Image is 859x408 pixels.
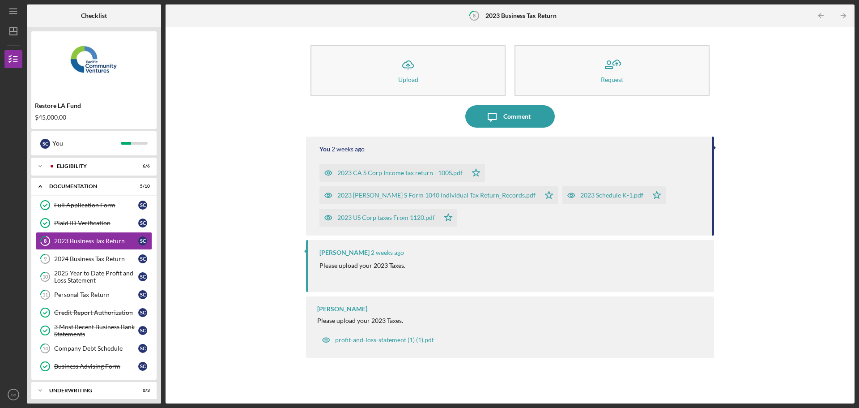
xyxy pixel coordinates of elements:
[138,272,147,281] div: S c
[317,317,403,324] div: Please upload your 2023 Taxes.
[503,105,531,128] div: Comment
[54,219,138,227] div: Plaid ID Verification
[54,345,138,352] div: Company Debt Schedule
[35,114,153,121] div: $45,000.00
[485,12,557,19] b: 2023 Business Tax Return
[138,362,147,371] div: S c
[54,270,138,284] div: 2025 Year to Date Profit and Loss Statement
[319,164,485,182] button: 2023 CA S Corp Income tax return - 100S.pdf
[337,192,536,199] div: 2023 [PERSON_NAME] S Form 1040 Individual Tax Return_Records.pdf
[335,336,434,344] div: profit-and-loss-statement (1) (1).pdf
[36,304,152,322] a: Credit Report AuthorizationSc
[43,274,48,280] tspan: 10
[138,308,147,317] div: S c
[36,268,152,286] a: 102025 Year to Date Profit and Loss StatementSc
[601,76,623,83] div: Request
[319,146,330,153] div: You
[4,386,22,404] button: Sc
[36,214,152,232] a: Plaid ID VerificationSc
[54,291,138,298] div: Personal Tax Return
[319,262,405,269] span: Please upload your 2023 Taxes.
[43,346,48,352] tspan: 14
[81,12,107,19] b: Checklist
[319,186,558,204] button: 2023 [PERSON_NAME] S Form 1040 Individual Tax Return_Records.pdf
[44,256,47,262] tspan: 9
[36,196,152,214] a: Full Application FormSc
[36,286,152,304] a: 11Personal Tax ReturnSc
[138,236,147,245] div: S c
[134,163,150,169] div: 6 / 6
[138,344,147,353] div: S c
[138,326,147,335] div: S c
[134,388,150,393] div: 0 / 3
[35,102,153,109] div: Restore LA Fund
[371,249,404,256] time: 2025-09-16 20:05
[580,192,643,199] div: 2023 Schedule K-1.pdf
[317,331,438,349] button: profit-and-loss-statement (1) (1).pdf
[54,363,138,370] div: Business Advising Form
[138,201,147,210] div: S c
[134,184,150,189] div: 5 / 10
[515,45,710,96] button: Request
[465,105,555,128] button: Comment
[337,169,463,176] div: 2023 CA S Corp Income tax return - 100S.pdf
[54,237,138,245] div: 2023 Business Tax Return
[49,184,128,189] div: Documentation
[54,202,138,209] div: Full Application Form
[49,388,128,393] div: Underwriting
[337,214,435,221] div: 2023 US Corp taxes From 1120.pdf
[473,13,476,18] tspan: 8
[54,255,138,262] div: 2024 Business Tax Return
[319,209,457,227] button: 2023 US Corp taxes From 1120.pdf
[138,219,147,228] div: S c
[36,250,152,268] a: 92024 Business Tax ReturnSc
[562,186,666,204] button: 2023 Schedule K-1.pdf
[36,339,152,357] a: 14Company Debt ScheduleSc
[44,238,47,244] tspan: 8
[57,163,128,169] div: Eligibility
[11,392,16,397] text: Sc
[54,323,138,338] div: 3 Most Recent Business Bank Statements
[31,36,157,90] img: Product logo
[332,146,365,153] time: 2025-09-18 01:05
[138,254,147,263] div: S c
[36,322,152,339] a: 3 Most Recent Business Bank StatementsSc
[398,76,418,83] div: Upload
[317,305,367,313] div: [PERSON_NAME]
[319,249,370,256] div: [PERSON_NAME]
[40,139,50,149] div: S c
[52,136,121,151] div: You
[310,45,506,96] button: Upload
[138,290,147,299] div: S c
[36,232,152,250] a: 82023 Business Tax ReturnSc
[36,357,152,375] a: Business Advising FormSc
[54,309,138,316] div: Credit Report Authorization
[43,292,48,298] tspan: 11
